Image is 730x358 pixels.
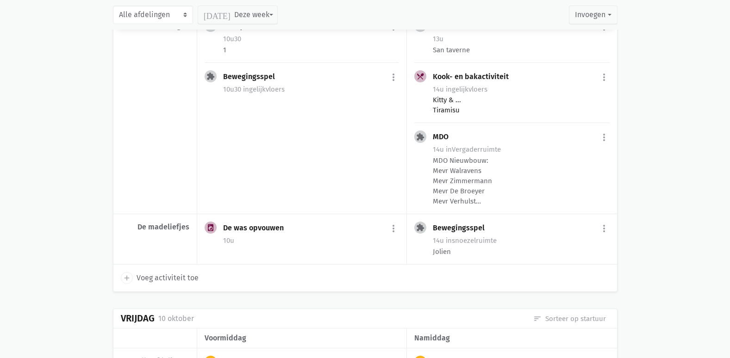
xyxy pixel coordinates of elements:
div: Jolien [433,247,609,257]
span: in [446,145,452,154]
a: add Voeg activiteit toe [121,272,199,284]
span: in [446,85,452,93]
button: Invoegen [569,6,617,24]
a: Sorteer op startuur [533,314,606,324]
span: in [243,85,249,93]
span: gelijkvloers [446,85,487,93]
div: Bewegingsspel [223,72,282,81]
i: sort [533,315,542,323]
div: De madeliefjes [121,222,189,232]
span: 14u [433,85,444,93]
span: in [446,236,452,245]
i: local_laundry_service [206,223,215,232]
span: Vergaderruimte [446,145,501,154]
span: 10u30 [223,85,241,93]
i: [DATE] [204,11,231,19]
i: extension [206,72,215,80]
div: Kitty & ... Tiramisu [433,95,609,115]
span: 10u [223,236,234,245]
span: 10u30 [223,35,241,43]
i: extension [416,133,424,141]
span: snoezelruimte [446,236,497,245]
div: MDO Nieuwbouw: Mevr Walravens Mevr Zimmermann Mevr De Broeyer Mevr Verhulst Mevr Van Palm Mevr Va... [433,155,609,206]
div: MDO [433,132,456,142]
div: 1 [223,45,399,55]
div: San taverne [433,45,609,55]
div: Vrijdag [121,313,155,324]
i: add [123,274,131,282]
div: De was opvouwen [223,223,291,233]
span: gelijkvloers [243,85,285,93]
span: Voeg activiteit toe [137,272,199,284]
span: 14u [433,145,444,154]
i: local_dining [416,72,424,80]
i: extension [416,223,424,232]
button: Deze week [198,6,278,24]
div: Kook- en bakactiviteit [433,72,516,81]
span: 14u [433,236,444,245]
div: 10 oktober [158,313,194,325]
div: Bewegingsspel [433,223,492,233]
div: voormiddag [205,332,399,344]
div: namiddag [414,332,609,344]
span: 13u [433,35,443,43]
